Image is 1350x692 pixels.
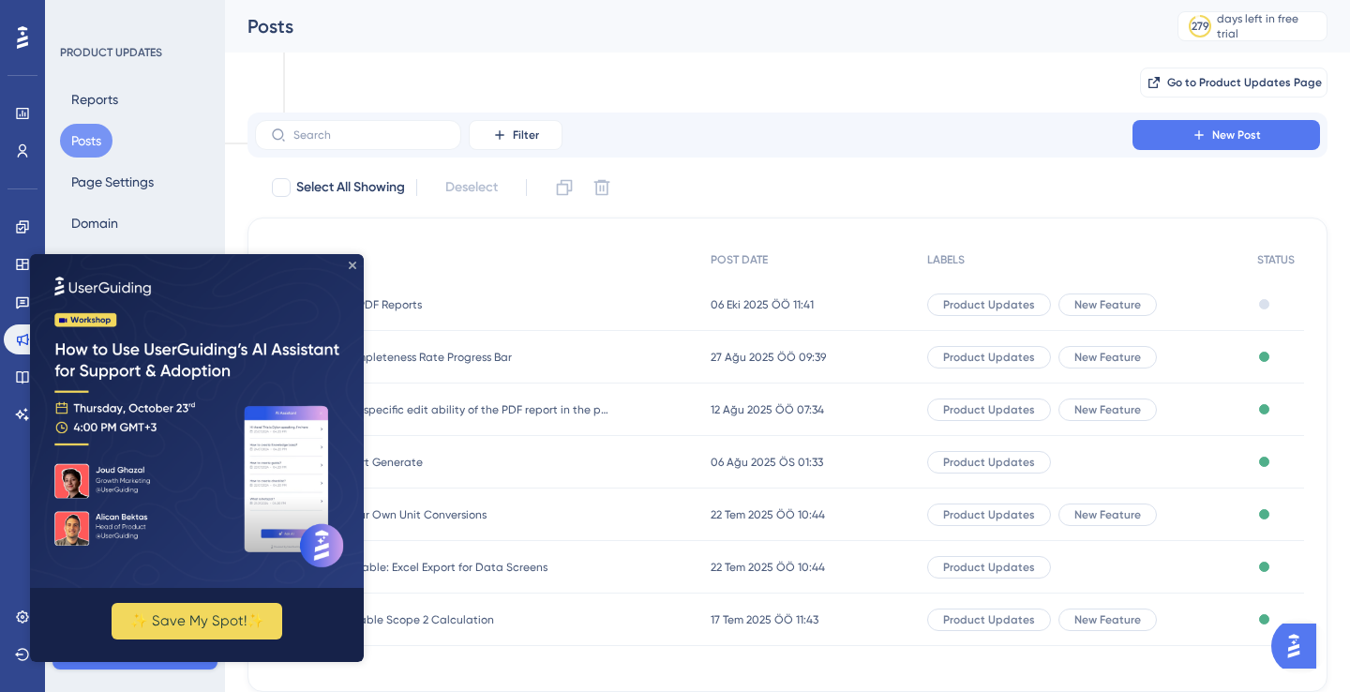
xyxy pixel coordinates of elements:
span: New Feature [1074,297,1141,312]
button: Reports [60,83,129,116]
button: Access [60,248,125,281]
span: New Feature [1074,507,1141,522]
iframe: UserGuiding AI Assistant Launcher [1271,618,1327,674]
span: Customer specific edit ability of the PDF report in the partner portal [310,402,610,417]
button: Posts [60,124,112,158]
span: Customizable Scope 2 Calculation [310,612,610,627]
div: days left in free trial [1217,11,1321,41]
span: Go to Product Updates Page [1167,75,1322,90]
button: Go to Product Updates Page [1140,68,1327,98]
span: 27 Ağu 2025 ÖÖ 09:39 [711,350,826,365]
span: Data Completeness Rate Progress Bar [310,350,610,365]
span: Product Updates [943,560,1035,575]
div: Close Preview [319,8,326,15]
span: Product Updates [943,612,1035,627]
button: Filter [469,120,562,150]
div: Posts [247,13,1131,39]
button: ✨ Save My Spot!✨ [82,349,252,385]
span: 06 Ağu 2025 ÖS 01:33 [711,455,823,470]
span: 22 Tem 2025 ÖÖ 10:44 [711,560,825,575]
button: New Post [1132,120,1320,150]
span: New Post [1212,128,1261,143]
button: Deselect [428,171,515,204]
span: Product Updates [943,297,1035,312]
span: POST NAME [280,252,341,267]
span: New Feature [1074,402,1141,417]
span: Define Your Own Unit Conversions [310,507,610,522]
span: Product Updates [943,455,1035,470]
span: 17 Tem 2025 ÖÖ 11:43 [711,612,818,627]
button: Domain [60,206,129,240]
span: Product Updates [943,507,1035,522]
div: 279 [1192,19,1209,34]
span: 12 Ağu 2025 ÖÖ 07:34 [711,402,824,417]
span: New Feature [1074,612,1141,627]
span: LABELS [927,252,965,267]
span: New Feature [1074,350,1141,365]
span: Select All Showing [296,176,405,199]
span: Product Updates [943,402,1035,417]
span: Product Updates [943,350,1035,365]
button: Page Settings [60,165,165,199]
span: PDF Report Generate [310,455,610,470]
span: Filter [513,128,539,143]
span: Editable PDF Reports [310,297,610,312]
span: Deselect [445,176,498,199]
input: Search [293,128,445,142]
span: 22 Tem 2025 ÖÖ 10:44 [711,507,825,522]
span: POST DATE [711,252,768,267]
span: STATUS [1257,252,1295,267]
span: Now Available: Excel Export for Data Screens [310,560,610,575]
div: PRODUCT UPDATES [60,45,162,60]
span: 06 Eki 2025 ÖÖ 11:41 [711,297,814,312]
